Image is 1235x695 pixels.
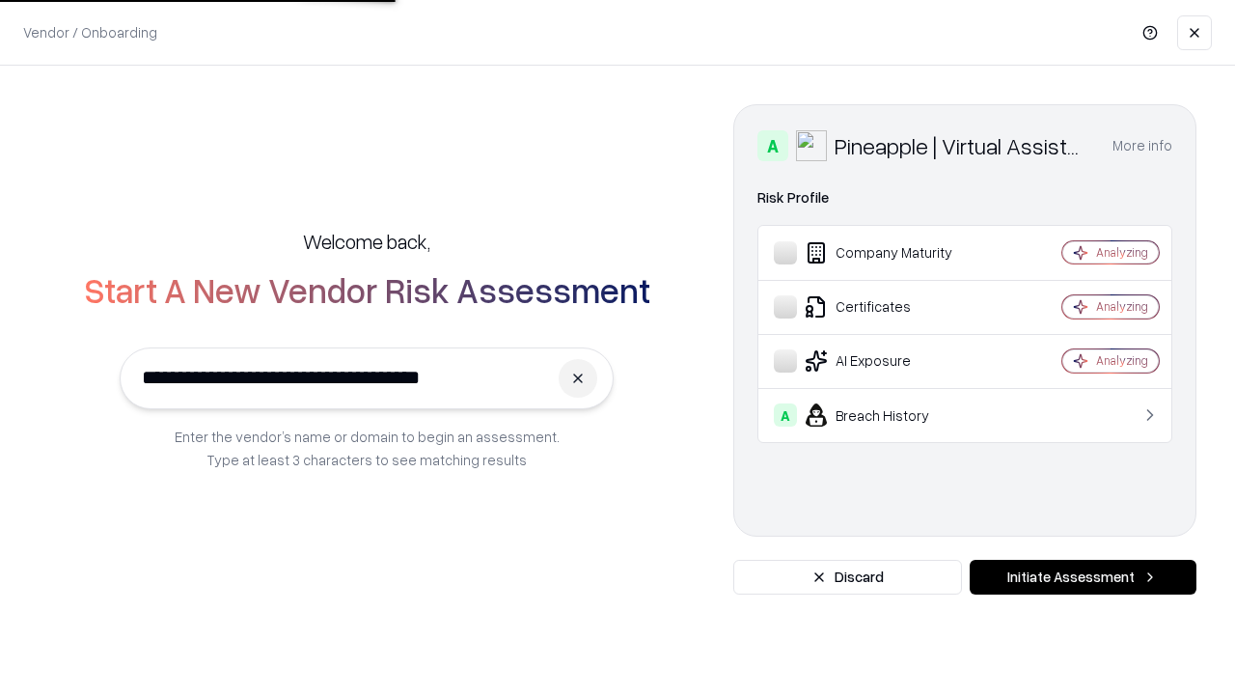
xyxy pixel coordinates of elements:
[175,425,560,471] p: Enter the vendor’s name or domain to begin an assessment. Type at least 3 characters to see match...
[303,228,430,255] h5: Welcome back,
[1096,244,1148,261] div: Analyzing
[774,349,1004,373] div: AI Exposure
[733,560,962,595] button: Discard
[84,270,650,309] h2: Start A New Vendor Risk Assessment
[835,130,1089,161] div: Pineapple | Virtual Assistant Agency
[774,241,1004,264] div: Company Maturity
[796,130,827,161] img: Pineapple | Virtual Assistant Agency
[970,560,1196,595] button: Initiate Assessment
[757,130,788,161] div: A
[1096,352,1148,369] div: Analyzing
[774,403,1004,427] div: Breach History
[774,295,1004,319] div: Certificates
[1096,298,1148,315] div: Analyzing
[23,22,157,42] p: Vendor / Onboarding
[774,403,797,427] div: A
[1112,128,1172,163] button: More info
[757,186,1172,209] div: Risk Profile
